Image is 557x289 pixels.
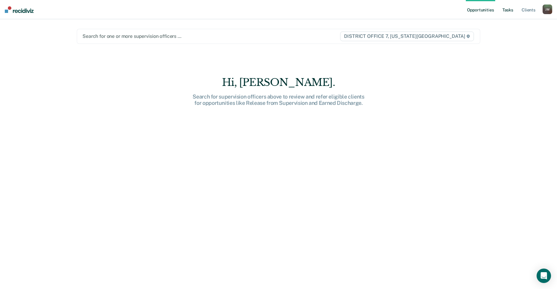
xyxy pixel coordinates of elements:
[543,5,552,14] button: JM
[340,32,474,41] span: DISTRICT OFFICE 7, [US_STATE][GEOGRAPHIC_DATA]
[5,6,34,13] img: Recidiviz
[183,76,375,89] div: Hi, [PERSON_NAME].
[183,93,375,106] div: Search for supervision officers above to review and refer eligible clients for opportunities like...
[537,269,551,283] div: Open Intercom Messenger
[543,5,552,14] div: J M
